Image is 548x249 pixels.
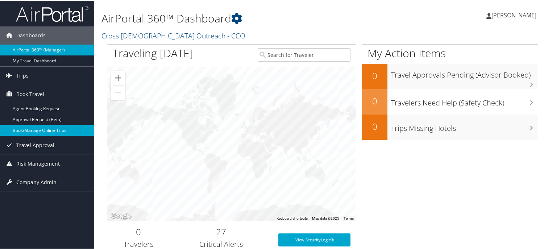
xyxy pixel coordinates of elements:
span: Trips [16,66,29,84]
h3: Critical Alerts [175,238,267,249]
h1: My Action Items [362,45,538,60]
h1: AirPortal 360™ Dashboard [101,10,396,25]
button: Zoom in [111,70,125,84]
a: View SecurityLogic® [278,233,350,246]
h3: Travelers Need Help (Safety Check) [391,94,538,107]
h3: Travel Approvals Pending (Advisor Booked) [391,66,538,79]
button: Keyboard shortcuts [277,215,308,220]
span: [PERSON_NAME] [491,11,536,18]
img: Google [109,211,133,220]
img: airportal-logo.png [16,5,88,22]
h2: 27 [175,225,267,237]
h3: Trips Missing Hotels [391,119,538,133]
h2: 0 [362,94,387,107]
span: Risk Management [16,154,60,172]
span: Travel Approval [16,136,54,154]
h1: Traveling [DATE] [113,45,193,60]
a: 0Trips Missing Hotels [362,114,538,139]
a: 0Travel Approvals Pending (Advisor Booked) [362,63,538,88]
span: Company Admin [16,173,57,191]
input: Search for Traveler [258,47,350,61]
a: 0Travelers Need Help (Safety Check) [362,88,538,114]
a: Terms (opens in new tab) [344,216,354,220]
span: Map data ©2025 [312,216,339,220]
a: [PERSON_NAME] [486,4,544,25]
a: Cross [DEMOGRAPHIC_DATA] Outreach - CCO [101,30,247,40]
a: Open this area in Google Maps (opens a new window) [109,211,133,220]
h2: 0 [113,225,164,237]
button: Zoom out [111,85,125,99]
h3: Travelers [113,238,164,249]
h2: 0 [362,69,387,81]
span: Book Travel [16,84,44,103]
h2: 0 [362,120,387,132]
span: Dashboards [16,26,46,44]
